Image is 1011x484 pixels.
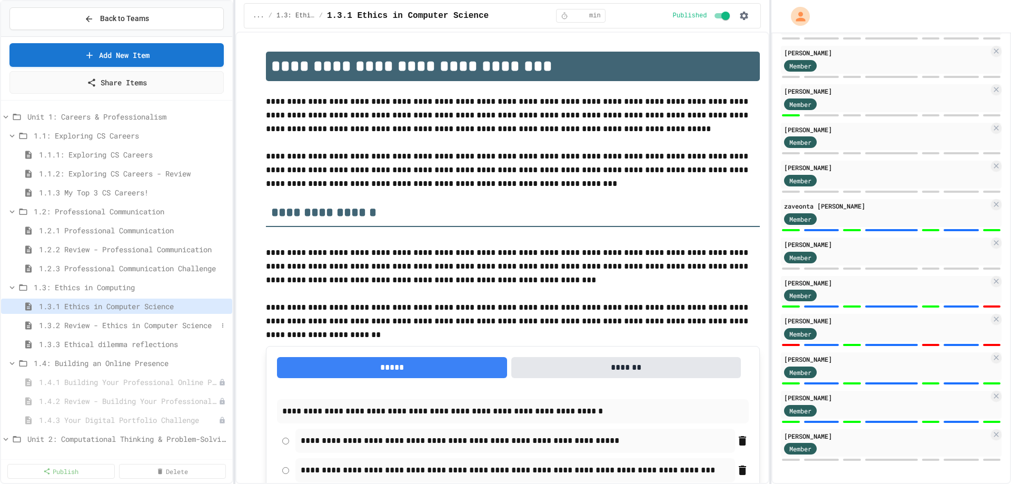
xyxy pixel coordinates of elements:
[784,354,989,364] div: [PERSON_NAME]
[784,431,989,441] div: [PERSON_NAME]
[789,291,811,300] span: Member
[39,414,219,426] span: 1.4.3 Your Digital Portfolio Challenge
[9,71,224,94] a: Share Items
[784,163,989,172] div: [PERSON_NAME]
[789,100,811,109] span: Member
[34,358,228,369] span: 1.4: Building an Online Presence
[784,201,989,211] div: zaveonta [PERSON_NAME]
[39,244,228,255] span: 1.2.2 Review - Professional Communication
[789,61,811,71] span: Member
[784,240,989,249] div: [PERSON_NAME]
[7,464,115,479] a: Publish
[789,176,811,185] span: Member
[276,12,315,20] span: 1.3: Ethics in Computing
[327,9,489,22] span: 1.3.1 Ethics in Computer Science
[34,452,228,463] span: 2.1: Foundations of Computational Thinking
[673,9,732,22] div: Content is published and visible to students
[39,168,228,179] span: 1.1.2: Exploring CS Careers - Review
[253,12,264,20] span: ...
[219,417,226,424] div: Unpublished
[9,7,224,30] button: Back to Teams
[789,444,811,453] span: Member
[9,43,224,67] a: Add New Item
[119,464,226,479] a: Delete
[27,111,228,122] span: Unit 1: Careers & Professionalism
[39,320,217,331] span: 1.3.2 Review - Ethics in Computer Science
[789,214,811,224] span: Member
[39,149,228,160] span: 1.1.1: Exploring CS Careers
[219,379,226,386] div: Unpublished
[784,393,989,402] div: [PERSON_NAME]
[39,225,228,236] span: 1.2.1 Professional Communication
[789,368,811,377] span: Member
[784,278,989,288] div: [PERSON_NAME]
[589,12,601,20] span: min
[319,12,323,20] span: /
[784,48,989,57] div: [PERSON_NAME]
[780,4,812,28] div: My Account
[784,86,989,96] div: [PERSON_NAME]
[39,187,228,198] span: 1.1.3 My Top 3 CS Careers!
[784,125,989,134] div: [PERSON_NAME]
[100,13,149,24] span: Back to Teams
[269,12,272,20] span: /
[789,253,811,262] span: Member
[789,329,811,339] span: Member
[34,206,228,217] span: 1.2: Professional Communication
[39,263,228,274] span: 1.2.3 Professional Communication Challenge
[34,282,228,293] span: 1.3: Ethics in Computing
[217,320,228,331] button: More options
[784,316,989,325] div: [PERSON_NAME]
[39,339,228,350] span: 1.3.3 Ethical dilemma reflections
[219,398,226,405] div: Unpublished
[39,301,228,312] span: 1.3.1 Ethics in Computer Science
[39,377,219,388] span: 1.4.1 Building Your Professional Online Presence
[673,12,707,20] span: Published
[789,137,811,147] span: Member
[27,433,228,445] span: Unit 2: Computational Thinking & Problem-Solving
[789,406,811,416] span: Member
[34,130,228,141] span: 1.1: Exploring CS Careers
[39,396,219,407] span: 1.4.2 Review - Building Your Professional Online Presence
